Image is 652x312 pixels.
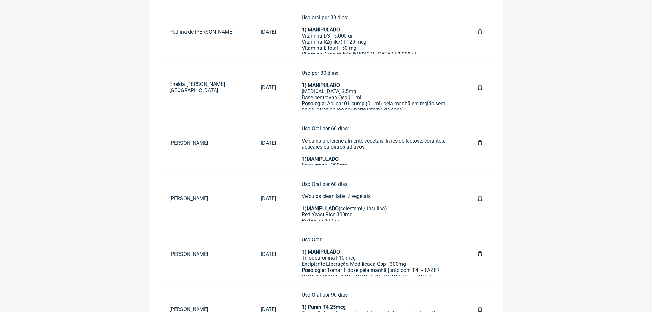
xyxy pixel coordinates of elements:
[251,135,287,151] a: [DATE]
[302,304,346,310] strong: 1) Puran T4 25mcg
[302,70,452,119] div: Uso por 30 dias: [MEDICAL_DATA] 2,5mg Base pentravan Qsp | 1 ml : Aplicar 01 pump (01 ml) pela ma...
[251,79,287,96] a: [DATE]
[251,246,287,262] a: [DATE]
[160,190,251,207] a: [PERSON_NAME]
[292,231,463,276] a: Uso Oral:1) MANIPULADOTriiodotironina | 10 mcgExcipiente Liberação Modificada Qsp | 300mgPosologi...
[302,45,452,51] div: Vitamina E total | 50 mg
[305,249,340,255] strong: ) MANIPULADO
[302,126,452,162] div: Uso Oral por 60 dias: Veículos preferencialmente vegetais, livres de lactose, corantes, açucares ...
[302,267,452,286] div: : Tomar 1 dose pela manhã junto com T4 ㅤ -- FAZER PARA 30 DIAS APENAS PARA AVALIARMOS TOLERÂNCIA
[302,33,452,39] div: Vitamina D3 | 5.000 ui
[292,9,463,54] a: Uso oral por 30 dias:1) MANIPULADOVitamina D3 | 5.000 uiVitamina k2(mk7) | 120 mcgVitamina E tota...
[302,267,325,273] strong: Posologia
[292,176,463,221] a: Uso Oral por 60 diasVeículos clean label / vegetais1)MANIPULADO(colesterol / insulina)Red Yeast R...
[302,237,452,255] div: Uso Oral: 1
[307,156,339,162] strong: MANIPULADO
[251,190,287,207] a: [DATE]
[251,24,287,40] a: [DATE]
[302,255,452,261] div: Triiodotironina | 10 mcg
[307,205,339,212] strong: MANIPULADO
[302,162,452,168] div: Feno-grego | 200mg
[160,135,251,151] a: [PERSON_NAME]
[302,27,340,33] strong: 1) MANIPULADO
[302,100,325,107] strong: Posologia
[292,65,463,110] a: Uso por 30 dias: 1) MANIPULADO[MEDICAL_DATA] 2,5mgBase pentravan Qsp | 1 mlPosologia: Aplicar 01 ...
[160,24,251,40] a: Pedrina de [PERSON_NAME]
[302,14,452,33] div: Uso oral por 30 dias:
[302,261,452,267] div: Excipiente Liberação Modificada Qsp | 300mg
[302,51,452,63] div: Vitamina A (palmitato [MEDICAL_DATA]) | 2.000 ui Excipiente | cápsula oleosa TCM ou óleo de abacate
[292,120,463,165] a: Uso Oral por 60 dias:Veículos preferencialmente vegetais, livres de lactose, corantes, açucares o...
[302,82,340,88] strong: 1) MANIPULADO
[302,39,452,45] div: Vitamina k2(mk7) | 120 mcg
[160,246,251,262] a: [PERSON_NAME]
[302,181,452,224] div: Uso Oral por 60 dias Veículos clean label / vegetais 1) (colesterol / insulina) Red Yeast Rice 30...
[160,76,251,99] a: Eneida [PERSON_NAME][GEOGRAPHIC_DATA]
